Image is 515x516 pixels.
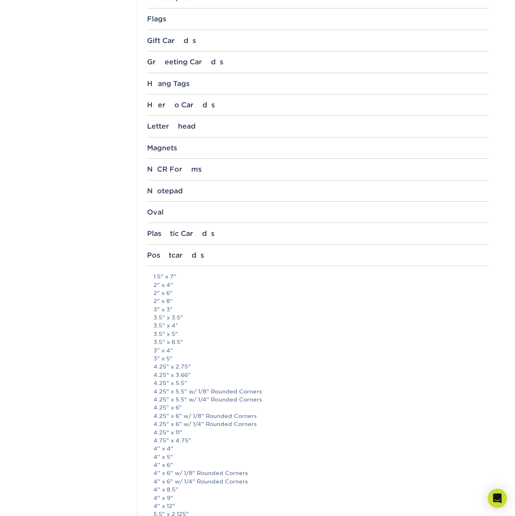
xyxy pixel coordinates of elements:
a: 3" x 3" [153,306,173,313]
a: 4" x 6" [153,462,173,468]
a: 4.25" x 6" [153,404,182,411]
a: 2" x 8" [153,298,173,304]
div: Hero Cards [147,101,489,109]
div: Letterhead [147,122,489,130]
div: Magnets [147,144,489,152]
a: 4.25" x 11" [153,429,182,436]
div: Notepad [147,187,489,195]
a: 4" x 6" w/ 1/8" Rounded Corners [153,470,248,476]
a: 4.25" x 6" w/ 1/4" Rounded Corners [153,421,257,427]
a: 4.25" x 2.75" [153,363,191,370]
div: Plastic Cards [147,229,489,238]
a: 4.25" x 5.5" [153,380,187,386]
a: 4" x 12" [153,503,175,509]
div: Flags [147,15,489,23]
div: NCR Forms [147,165,489,173]
a: 3.5" x 3.5" [153,314,183,321]
a: 3.5" x 8.5" [153,339,183,345]
a: 3" x 5" [153,355,173,362]
a: 4.25" x 6" w/ 1/8" Rounded Corners [153,413,257,419]
div: Gift Cards [147,37,489,45]
div: Open Intercom Messenger [488,489,507,508]
a: 3" x 4" [153,347,173,354]
div: Oval [147,208,489,216]
div: Greeting Cards [147,58,489,66]
a: 2" x 4" [153,282,173,288]
a: 4.75" x 4.75" [153,437,191,444]
a: 4" x 8.5" [153,486,178,493]
div: Postcards [147,251,489,259]
a: 4" x 4" [153,445,174,452]
a: 4" x 9" [153,495,173,501]
a: 4" x 6" w/ 1/4" Rounded Corners [153,478,248,485]
a: 4.25" x 5.5" w/ 1/8" Rounded Corners [153,388,262,395]
a: 3.5" x 5" [153,331,178,337]
a: 4.25" x 5.5" w/ 1/4" Rounded Corners [153,396,262,403]
a: 4.25" x 3.66" [153,372,191,378]
iframe: Google Customer Reviews [2,491,68,513]
a: 1.5" x 7" [153,273,176,280]
a: 4" x 5" [153,454,173,460]
a: 3.5" x 4" [153,322,178,329]
a: 2" x 6" [153,290,173,296]
div: Hang Tags [147,80,489,88]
